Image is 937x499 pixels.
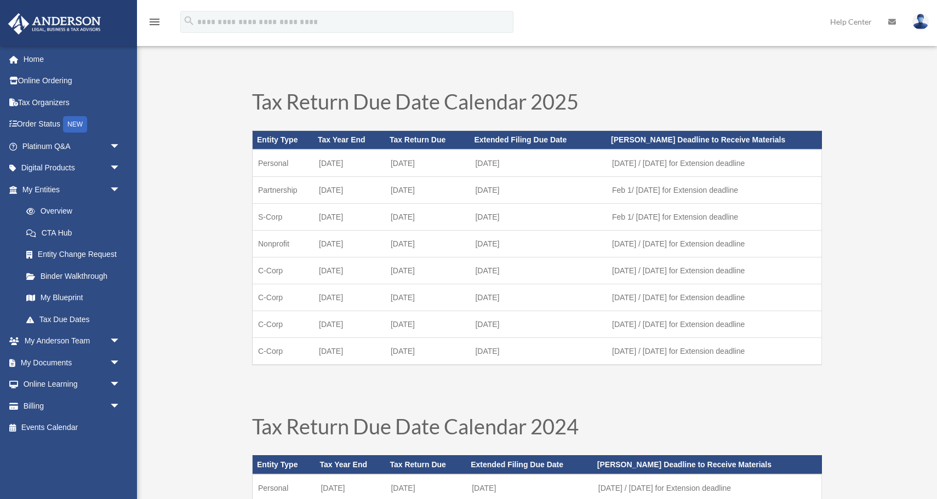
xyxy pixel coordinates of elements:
th: Tax Year End [315,455,385,474]
a: Tax Organizers [8,91,137,113]
td: [DATE] [470,176,607,203]
td: S-Corp [253,203,314,230]
a: My Documentsarrow_drop_down [8,352,137,374]
td: [DATE] [385,284,470,311]
td: [DATE] [385,311,470,337]
td: [DATE] [470,203,607,230]
span: arrow_drop_down [110,157,132,180]
th: Entity Type [253,131,314,150]
td: [DATE] [470,311,607,337]
td: Feb 1/ [DATE] for Extension deadline [607,176,821,203]
th: [PERSON_NAME] Deadline to Receive Materials [607,131,821,150]
td: [DATE] [313,257,385,284]
td: [DATE] [470,150,607,177]
td: [DATE] / [DATE] for Extension deadline [607,311,821,337]
a: My Anderson Teamarrow_drop_down [8,330,137,352]
th: Tax Return Due [385,131,470,150]
td: [DATE] [385,150,470,177]
td: [DATE] [385,257,470,284]
div: NEW [63,116,87,133]
span: arrow_drop_down [110,352,132,374]
td: [DATE] / [DATE] for Extension deadline [607,257,821,284]
a: Platinum Q&Aarrow_drop_down [8,135,137,157]
a: Digital Productsarrow_drop_down [8,157,137,179]
th: Entity Type [253,455,316,474]
td: [DATE] [313,311,385,337]
img: Anderson Advisors Platinum Portal [5,13,104,35]
span: arrow_drop_down [110,330,132,353]
td: [DATE] [385,203,470,230]
td: [DATE] [313,176,385,203]
a: Tax Due Dates [15,308,132,330]
h1: Tax Return Due Date Calendar 2025 [252,91,822,117]
a: Overview [15,200,137,222]
a: Billingarrow_drop_down [8,395,137,417]
td: C-Corp [253,284,314,311]
a: Online Ordering [8,70,137,92]
td: [DATE] [385,337,470,365]
td: C-Corp [253,311,314,337]
td: Personal [253,150,314,177]
td: [DATE] [470,230,607,257]
a: Order StatusNEW [8,113,137,136]
td: Nonprofit [253,230,314,257]
td: [DATE] / [DATE] for Extension deadline [607,337,821,365]
th: Extended Filing Due Date [470,131,607,150]
a: Events Calendar [8,417,137,439]
a: Entity Change Request [15,244,137,266]
td: [DATE] [313,150,385,177]
i: search [183,15,195,27]
td: C-Corp [253,337,314,365]
td: [DATE] [313,203,385,230]
td: [DATE] [313,284,385,311]
a: My Entitiesarrow_drop_down [8,179,137,200]
a: My Blueprint [15,287,137,309]
td: [DATE] / [DATE] for Extension deadline [607,284,821,311]
a: Online Learningarrow_drop_down [8,374,137,395]
th: Extended Filing Due Date [466,455,593,474]
td: [DATE] [470,284,607,311]
td: [DATE] / [DATE] for Extension deadline [607,150,821,177]
i: menu [148,15,161,28]
h1: Tax Return Due Date Calendar 2024 [252,416,822,442]
th: Tax Return Due [385,455,466,474]
td: [DATE] [385,230,470,257]
span: arrow_drop_down [110,374,132,396]
td: [DATE] [470,257,607,284]
a: Home [8,48,137,70]
a: menu [148,19,161,28]
td: Partnership [253,176,314,203]
a: CTA Hub [15,222,137,244]
span: arrow_drop_down [110,135,132,158]
td: [DATE] [470,337,607,365]
span: arrow_drop_down [110,179,132,201]
td: C-Corp [253,257,314,284]
span: arrow_drop_down [110,395,132,417]
th: Tax Year End [313,131,385,150]
th: [PERSON_NAME] Deadline to Receive Materials [593,455,822,474]
td: Feb 1/ [DATE] for Extension deadline [607,203,821,230]
a: Binder Walkthrough [15,265,137,287]
td: [DATE] [313,337,385,365]
td: [DATE] / [DATE] for Extension deadline [607,230,821,257]
td: [DATE] [385,176,470,203]
td: [DATE] [313,230,385,257]
img: User Pic [912,14,929,30]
